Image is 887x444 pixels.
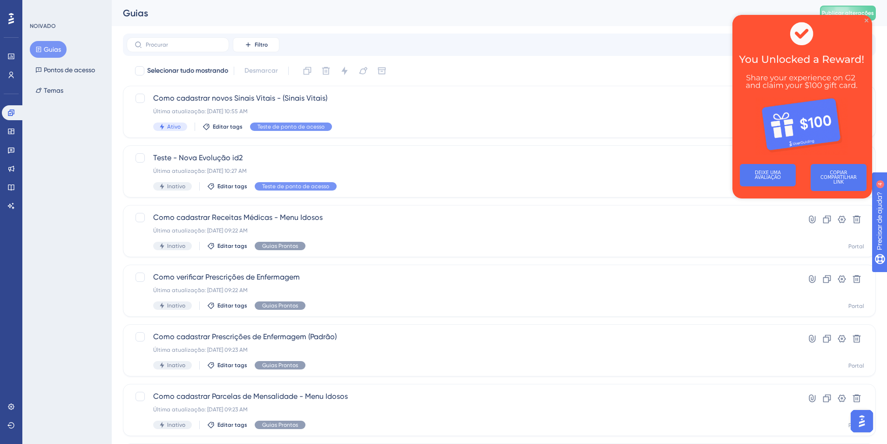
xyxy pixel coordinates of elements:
[207,302,247,309] button: Editar tags
[167,123,181,130] font: Ativo
[153,94,327,102] font: Como cadastrar novos Sinais Vitais - (Sinais Vitais)
[257,123,325,130] font: Teste de ponto de acesso
[207,242,247,250] button: Editar tags
[848,303,864,309] font: Portal
[822,10,874,16] font: Publicar alterações
[146,41,221,48] input: Procurar
[153,227,248,234] font: Última atualização: [DATE] 09:22 AM
[848,362,864,369] font: Portal
[153,273,300,281] font: Como verificar Prescrições de Enfermagem
[88,155,126,170] font: COPIAR COMPARTILHAR LINK
[167,422,185,428] font: Inativo
[22,155,50,165] font: DEIXE UMA AVALIAÇÃO
[153,168,247,174] font: Última atualização: [DATE] 10:27 AM
[213,123,243,130] font: Editar tags
[207,421,247,429] button: Editar tags
[153,213,323,222] font: Como cadastrar Receitas Médicas - Menu Idosos
[44,87,63,94] font: Temas
[167,362,185,369] font: Inativo
[262,302,298,309] font: Guias Prontos
[30,61,101,78] button: Pontos de acesso
[44,66,95,74] font: Pontos de acesso
[30,23,56,29] font: NOIVADO
[44,46,61,53] font: Guias
[153,392,348,401] font: Como cadastrar Parcelas de Mensalidade - Menu Idosos
[244,67,278,75] font: Desmarcar
[167,243,185,249] font: Inativo
[153,406,248,413] font: Última atualização: [DATE] 09:23 AM
[167,302,185,309] font: Inativo
[217,362,247,369] font: Editar tags
[233,37,279,52] button: Filtro
[123,7,148,19] font: Guias
[217,183,247,190] font: Editar tags
[153,287,248,294] font: Última atualização: [DATE] 09:22 AM
[820,6,876,20] button: Publicar alterações
[848,407,876,435] iframe: Iniciador do Assistente de IA do UserGuiding
[203,123,243,130] button: Editar tags
[240,62,283,79] button: Desmarcar
[7,149,63,171] button: DEIXE UMA AVALIAÇÃO
[255,41,268,48] font: Filtro
[153,347,248,353] font: Última atualização: [DATE] 09:23 AM
[207,183,247,190] button: Editar tags
[30,41,67,58] button: Guias
[22,4,80,11] font: Precisar de ajuda?
[217,422,247,428] font: Editar tags
[132,4,136,7] div: Fechar visualização
[207,362,247,369] button: Editar tags
[153,332,337,341] font: Como cadastrar Prescrições de Enfermagem (Padrão)
[217,302,247,309] font: Editar tags
[167,183,185,190] font: Inativo
[262,362,298,369] font: Guias Prontos
[153,153,243,162] font: Teste - Nova Evolução id2
[147,67,228,75] font: Selecionar tudo mostrando
[262,243,298,249] font: Guias Prontos
[30,82,69,99] button: Temas
[78,149,134,176] button: COPIAR COMPARTILHAR LINK
[87,6,89,11] font: 4
[217,243,247,249] font: Editar tags
[153,108,248,115] font: Última atualização: [DATE] 10:55 AM
[848,243,864,250] font: Portal
[262,422,298,428] font: Guias Prontos
[262,183,329,190] font: Teste de ponto de acesso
